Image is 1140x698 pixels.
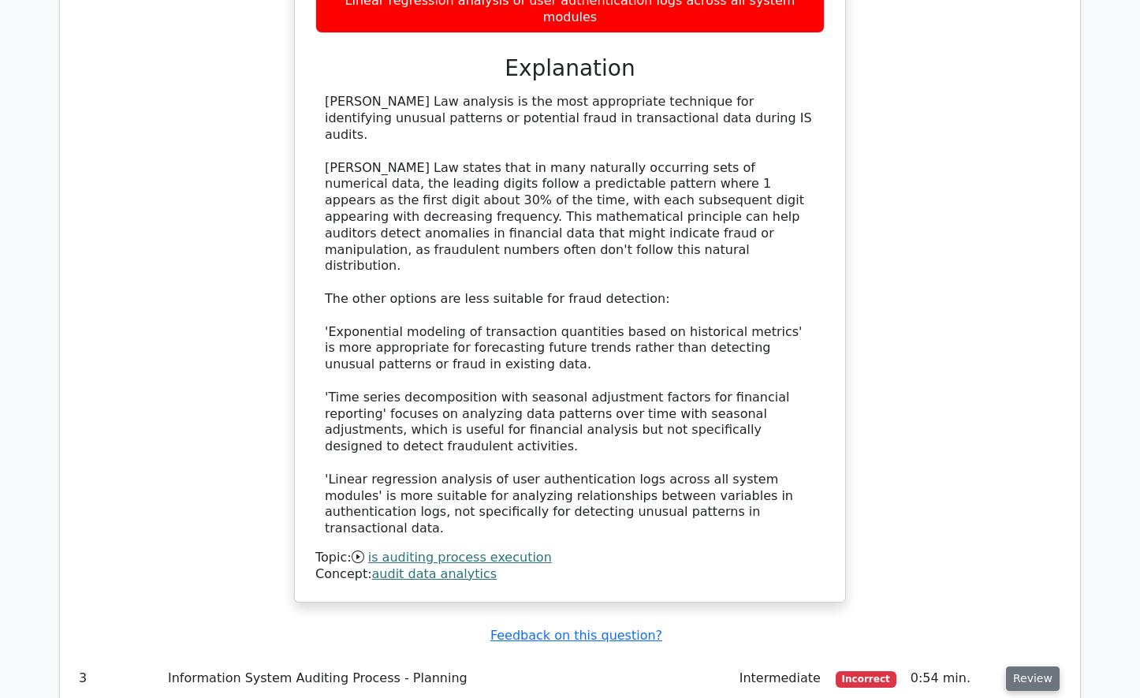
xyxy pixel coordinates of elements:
[1006,666,1060,691] button: Review
[372,566,497,581] a: audit data analytics
[325,94,815,537] div: [PERSON_NAME] Law analysis is the most appropriate technique for identifying unusual patterns or ...
[315,566,825,583] div: Concept:
[490,628,662,643] a: Feedback on this question?
[315,550,825,566] div: Topic:
[368,550,552,565] a: is auditing process execution
[325,55,815,82] h3: Explanation
[836,671,896,687] span: Incorrect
